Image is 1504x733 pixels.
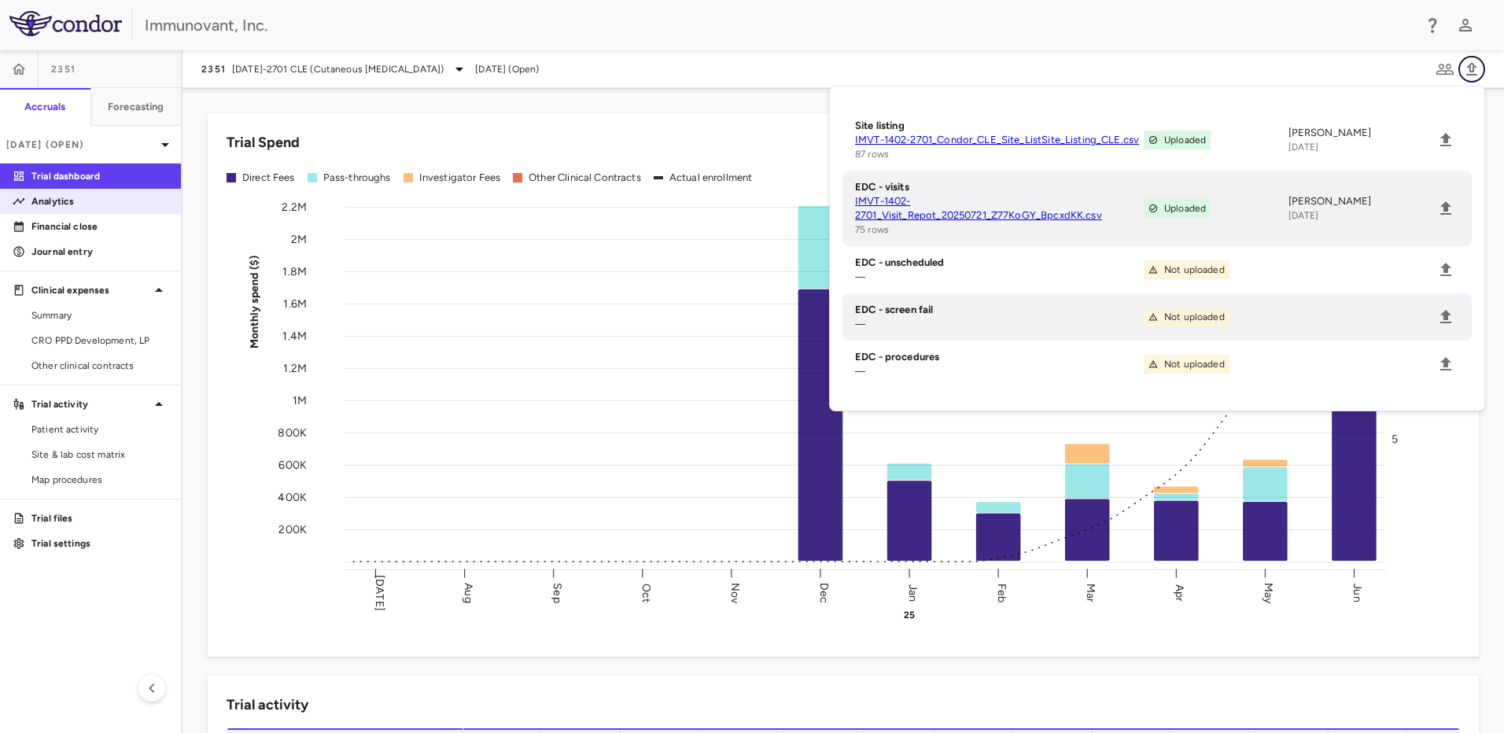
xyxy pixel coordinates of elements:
[31,333,168,348] span: CRO PPD Development, LP
[1262,582,1275,603] text: May
[31,397,149,411] p: Trial activity
[855,303,1144,317] h6: EDC - screen fail
[475,62,539,76] span: [DATE] (Open)
[855,350,1144,364] h6: EDC - procedures
[669,171,753,185] div: Actual enrollment
[855,149,889,160] span: 87 rows
[1432,127,1459,153] span: Upload
[855,271,865,282] span: —
[640,583,653,602] text: Oct
[462,583,475,602] text: Aug
[248,255,261,348] tspan: Monthly spend ($)
[1432,195,1459,222] span: Upload
[817,582,831,602] text: Dec
[278,491,307,504] tspan: 400K
[291,233,307,246] tspan: 2M
[419,171,501,185] div: Investigator Fees
[108,100,164,114] h6: Forecasting
[1432,304,1459,330] span: Upload
[31,194,168,208] p: Analytics
[31,359,168,373] span: Other clinical contracts
[201,63,226,76] span: 2351
[232,62,444,76] span: [DATE]-2701 CLE (Cutaneous [MEDICAL_DATA])
[9,11,122,36] img: logo-full-SnFGN8VE.png
[855,224,889,235] span: 75 rows
[855,194,1144,223] a: IMVT-1402-2701_Visit_Repot_20250721_Z77KoGY_BpcxdKK.csv
[1432,351,1459,378] span: Upload
[1164,357,1225,371] span: Not uploaded
[283,362,307,375] tspan: 1.2M
[1164,310,1225,324] span: Not uploaded
[1288,210,1319,221] span: [DATE]
[31,283,149,297] p: Clinical expenses
[906,584,920,601] text: Jan
[31,169,168,183] p: Trial dashboard
[24,100,65,114] h6: Accruals
[1173,584,1186,601] text: Apr
[6,138,156,152] p: [DATE] (Open)
[278,523,307,536] tspan: 200K
[1432,256,1459,283] span: Upload
[904,610,915,621] text: 25
[31,448,168,462] span: Site & lab cost matrix
[1351,584,1364,602] text: Jun
[282,201,307,214] tspan: 2.2M
[323,171,391,185] div: Pass-throughs
[31,536,168,551] p: Trial settings
[242,171,295,185] div: Direct Fees
[31,308,168,322] span: Summary
[855,256,1144,270] h6: EDC - unscheduled
[855,319,865,330] span: —
[855,366,865,377] span: —
[31,511,168,525] p: Trial files
[31,219,168,234] p: Financial close
[278,459,307,472] tspan: 600K
[728,582,742,603] text: Nov
[551,583,564,602] text: Sep
[529,171,641,185] div: Other Clinical Contracts
[145,13,1413,37] div: Immunovant, Inc.
[278,426,307,440] tspan: 800K
[31,245,168,259] p: Journal entry
[283,297,307,311] tspan: 1.6M
[1288,126,1433,140] p: [PERSON_NAME]
[373,575,386,611] text: [DATE]
[995,583,1008,602] text: Feb
[1164,133,1206,147] span: Uploaded
[31,422,168,436] span: Patient activity
[51,63,76,76] span: 2351
[1288,194,1433,208] p: [PERSON_NAME]
[293,394,307,407] tspan: 1M
[1288,142,1319,153] span: [DATE]
[855,133,1144,147] a: IMVT-1402-2701_Condor_CLE_Site_ListSite_Listing_CLE.csv
[1164,263,1225,277] span: Not uploaded
[227,694,308,716] h6: Trial activity
[1392,433,1398,446] tspan: 5
[31,473,168,487] span: Map procedures
[855,180,1144,194] h6: EDC - visits
[1084,583,1097,602] text: Mar
[1164,201,1206,215] span: Uploaded
[855,119,1144,133] h6: Site listing
[282,265,307,278] tspan: 1.8M
[282,330,307,343] tspan: 1.4M
[227,132,300,153] h6: Trial Spend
